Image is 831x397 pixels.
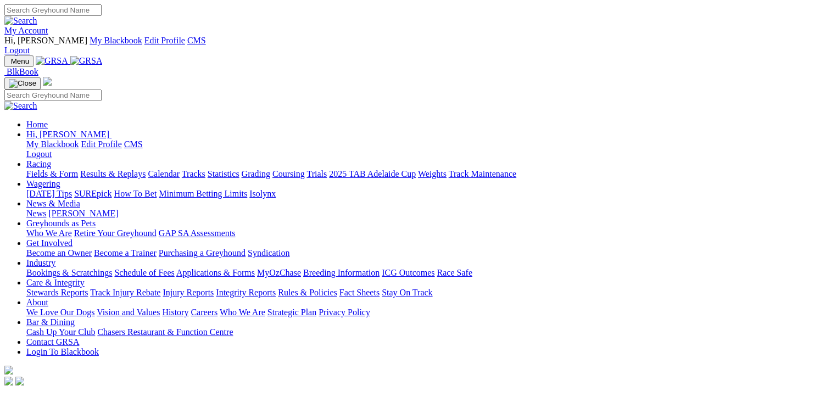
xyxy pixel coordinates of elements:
[4,366,13,374] img: logo-grsa-white.png
[26,307,94,317] a: We Love Our Dogs
[182,169,205,178] a: Tracks
[26,130,109,139] span: Hi, [PERSON_NAME]
[26,288,88,297] a: Stewards Reports
[26,189,72,198] a: [DATE] Tips
[26,120,48,129] a: Home
[26,347,99,356] a: Login To Blackbook
[26,199,80,208] a: News & Media
[278,288,337,297] a: Rules & Policies
[4,36,827,55] div: My Account
[159,189,247,198] a: Minimum Betting Limits
[26,179,60,188] a: Wagering
[11,57,29,65] span: Menu
[90,288,160,297] a: Track Injury Rebate
[97,327,233,337] a: Chasers Restaurant & Function Centre
[4,377,13,385] img: facebook.svg
[36,56,68,66] img: GRSA
[26,228,827,238] div: Greyhounds as Pets
[70,56,103,66] img: GRSA
[26,298,48,307] a: About
[74,228,157,238] a: Retire Your Greyhound
[26,317,75,327] a: Bar & Dining
[26,149,52,159] a: Logout
[329,169,416,178] a: 2025 TAB Adelaide Cup
[26,278,85,287] a: Care & Integrity
[26,248,827,258] div: Get Involved
[159,228,236,238] a: GAP SA Assessments
[319,307,370,317] a: Privacy Policy
[26,327,95,337] a: Cash Up Your Club
[4,4,102,16] input: Search
[339,288,380,297] a: Fact Sheets
[114,268,174,277] a: Schedule of Fees
[26,248,92,258] a: Become an Owner
[208,169,239,178] a: Statistics
[74,189,111,198] a: SUREpick
[418,169,447,178] a: Weights
[176,268,255,277] a: Applications & Forms
[248,248,289,258] a: Syndication
[26,139,79,149] a: My Blackbook
[48,209,118,218] a: [PERSON_NAME]
[26,169,827,179] div: Racing
[26,219,96,228] a: Greyhounds as Pets
[449,169,516,178] a: Track Maintenance
[26,337,79,346] a: Contact GRSA
[242,169,270,178] a: Grading
[15,377,24,385] img: twitter.svg
[26,209,46,218] a: News
[220,307,265,317] a: Who We Are
[303,268,380,277] a: Breeding Information
[26,159,51,169] a: Racing
[4,77,41,90] button: Toggle navigation
[26,268,112,277] a: Bookings & Scratchings
[162,307,188,317] a: History
[148,169,180,178] a: Calendar
[43,77,52,86] img: logo-grsa-white.png
[216,288,276,297] a: Integrity Reports
[26,189,827,199] div: Wagering
[114,189,157,198] a: How To Bet
[26,258,55,267] a: Industry
[90,36,142,45] a: My Blackbook
[187,36,206,45] a: CMS
[272,169,305,178] a: Coursing
[267,307,316,317] a: Strategic Plan
[26,288,827,298] div: Care & Integrity
[4,90,102,101] input: Search
[4,67,38,76] a: BlkBook
[26,238,72,248] a: Get Involved
[257,268,301,277] a: MyOzChase
[26,307,827,317] div: About
[97,307,160,317] a: Vision and Values
[26,139,827,159] div: Hi, [PERSON_NAME]
[9,79,36,88] img: Close
[4,26,48,35] a: My Account
[159,248,246,258] a: Purchasing a Greyhound
[26,228,72,238] a: Who We Are
[26,327,827,337] div: Bar & Dining
[80,169,146,178] a: Results & Replays
[382,268,434,277] a: ICG Outcomes
[437,268,472,277] a: Race Safe
[94,248,157,258] a: Become a Trainer
[191,307,217,317] a: Careers
[144,36,185,45] a: Edit Profile
[306,169,327,178] a: Trials
[4,55,34,67] button: Toggle navigation
[382,288,432,297] a: Stay On Track
[124,139,143,149] a: CMS
[81,139,122,149] a: Edit Profile
[4,101,37,111] img: Search
[163,288,214,297] a: Injury Reports
[26,130,111,139] a: Hi, [PERSON_NAME]
[26,209,827,219] div: News & Media
[7,67,38,76] span: BlkBook
[26,169,78,178] a: Fields & Form
[4,36,87,45] span: Hi, [PERSON_NAME]
[26,268,827,278] div: Industry
[249,189,276,198] a: Isolynx
[4,46,30,55] a: Logout
[4,16,37,26] img: Search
